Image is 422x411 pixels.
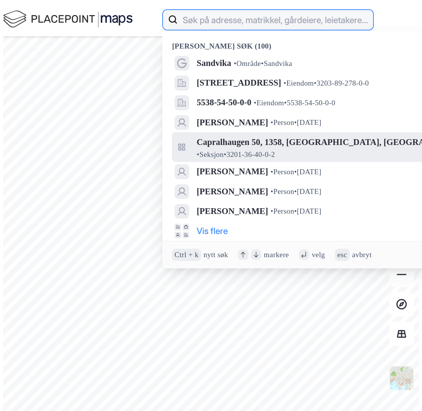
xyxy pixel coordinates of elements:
[197,224,228,238] button: Vis flere
[254,99,257,107] span: •
[271,118,321,128] span: Person • [DATE]
[312,250,325,260] div: velg
[271,187,321,197] span: Person • [DATE]
[197,204,268,219] span: [PERSON_NAME]
[383,374,422,411] iframe: Chat Widget
[234,59,292,69] span: Område • Sandvika
[178,7,373,32] input: Søk på adresse, matrikkel, gårdeiere, leietakere eller personer
[383,374,422,411] div: Kontrollprogram for chat
[197,150,199,158] span: •
[284,79,286,87] span: •
[271,207,273,215] span: •
[197,115,268,130] span: [PERSON_NAME]
[203,250,228,260] div: nytt søk
[197,56,231,71] span: Sandvika
[352,250,372,260] div: avbryt
[271,118,273,126] span: •
[271,167,321,177] span: Person • [DATE]
[271,168,273,176] span: •
[271,206,321,216] span: Person • [DATE]
[254,98,336,108] span: Eiendom • 5538-54-50-0-0
[271,187,273,195] span: •
[197,95,251,110] span: 5538-54-50-0-0
[234,59,236,67] span: •
[284,78,369,88] span: Eiendom • 3203-89-278-0-0
[197,184,268,199] span: [PERSON_NAME]
[197,164,268,179] span: [PERSON_NAME]
[172,249,201,261] div: Ctrl + k
[197,76,281,90] span: [STREET_ADDRESS]
[197,150,275,160] span: Seksjon • 3201-36-40-0-2
[264,250,289,260] div: markere
[3,9,133,30] img: logo.f888ab2527a4732fd821a326f86c7f29.svg
[335,249,350,261] div: esc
